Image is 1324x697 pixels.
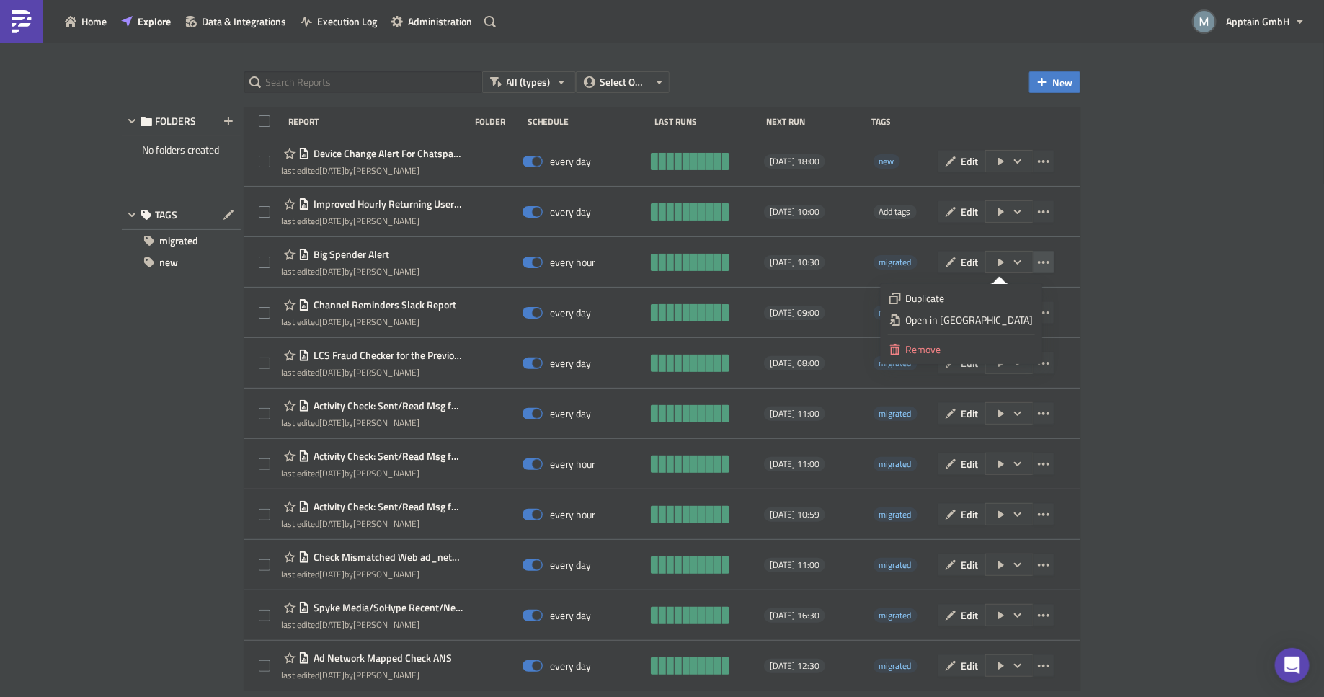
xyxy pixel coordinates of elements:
div: Tags [871,116,931,127]
span: Edit [961,658,979,673]
time: 2025-07-25T03:22:08Z [319,668,345,682]
time: 2025-07-22T07:52:39Z [319,214,345,228]
button: Explore [114,10,178,32]
button: Data & Integrations [178,10,293,32]
span: [DATE] 16:30 [770,610,819,621]
span: Edit [961,254,979,270]
div: Remove [906,342,1034,357]
div: every day [550,407,591,420]
span: migrated [879,608,912,622]
span: [DATE] 18:00 [770,156,819,167]
div: last edited by [PERSON_NAME] [281,518,463,529]
span: Apptain GmbH [1226,14,1289,29]
div: Folder [475,116,520,127]
button: Edit [938,654,986,677]
div: last edited by [PERSON_NAME] [281,569,463,580]
time: 2025-07-23T07:30:24Z [319,618,345,631]
button: Select Owner [576,71,670,93]
button: new [122,252,241,273]
div: every day [550,559,591,572]
span: migrated [879,457,912,471]
span: [DATE] 12:30 [770,660,819,672]
div: last edited by [PERSON_NAME] [281,417,463,428]
span: Explore [138,14,171,29]
span: Channel Reminders Slack Report [310,298,456,311]
div: Open in [GEOGRAPHIC_DATA] [906,313,1034,327]
span: Improved Hourly Returning Users vs Recurring User AMVs Notification Check [310,197,463,210]
div: every day [550,357,591,370]
button: Edit [938,604,986,626]
span: Add tags [879,205,911,218]
button: Home [58,10,114,32]
span: Edit [961,557,979,572]
time: 2025-07-23T07:12:13Z [319,416,345,430]
button: Administration [384,10,479,32]
span: Edit [961,154,979,169]
div: last edited by [PERSON_NAME] [281,165,463,176]
div: last edited by [PERSON_NAME] [281,619,463,630]
div: every day [550,306,591,319]
div: last edited by [PERSON_NAME] [281,468,463,479]
span: migrated [874,407,918,421]
div: Report [288,116,468,127]
span: [DATE] 11:00 [770,559,819,571]
span: migrated [874,457,918,471]
span: migrated [879,356,912,370]
span: New [1053,75,1073,90]
span: Edit [961,406,979,421]
div: last edited by [PERSON_NAME] [281,216,463,226]
span: Spyke Media/SoHype Recent/New Networks [310,601,463,614]
span: migrated [879,558,912,572]
button: Execution Log [293,10,384,32]
div: every hour [550,256,595,269]
div: last edited by [PERSON_NAME] [281,266,419,277]
span: migrated [879,255,912,269]
button: All (types) [482,71,576,93]
span: [DATE] 11:00 [770,458,819,470]
time: 2025-08-04T07:03:41Z [319,517,345,530]
span: [DATE] 11:00 [770,408,819,419]
span: migrated [879,407,912,420]
div: Last Runs [654,116,760,127]
span: Ad Network Mapped Check ANS [310,652,452,665]
span: [DATE] 09:00 [770,307,819,319]
div: every day [550,155,591,168]
div: No folders created [122,136,241,164]
span: new [879,154,894,168]
span: [DATE] 10:00 [770,206,819,218]
span: Administration [408,14,472,29]
time: 2025-07-23T07:02:20Z [319,365,345,379]
span: Add tags [874,205,917,219]
span: Edit [961,204,979,219]
span: LCS Fraud Checker for the Previous Day ONLY [310,349,463,362]
span: Device Change Alert For Chatspace Native [310,147,463,160]
span: TAGS [156,208,178,221]
time: 2025-08-04T07:08:57Z [319,466,345,480]
span: Big Spender Alert [310,248,389,261]
button: Edit [938,453,986,475]
button: Edit [938,200,986,223]
div: last edited by [PERSON_NAME] [281,670,452,680]
span: migrated [874,255,918,270]
span: migrated [874,356,918,370]
time: 2025-07-23T07:39:41Z [319,265,345,278]
div: every day [550,660,591,672]
span: Home [81,14,107,29]
time: 2025-07-23T04:22:54Z [319,315,345,329]
div: last edited by [PERSON_NAME] [281,367,463,378]
span: Edit [961,608,979,623]
span: Check Mismatched Web ad_network_mapped [310,551,463,564]
span: Edit [961,456,979,471]
button: New [1029,71,1080,93]
span: Edit [961,507,979,522]
span: FOLDERS [156,115,197,128]
div: Schedule [528,116,647,127]
span: [DATE] 10:59 [770,509,819,520]
span: migrated [879,306,912,319]
time: 2025-07-29T02:53:23Z [319,164,345,177]
button: migrated [122,230,241,252]
img: PushMetrics [10,10,33,33]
